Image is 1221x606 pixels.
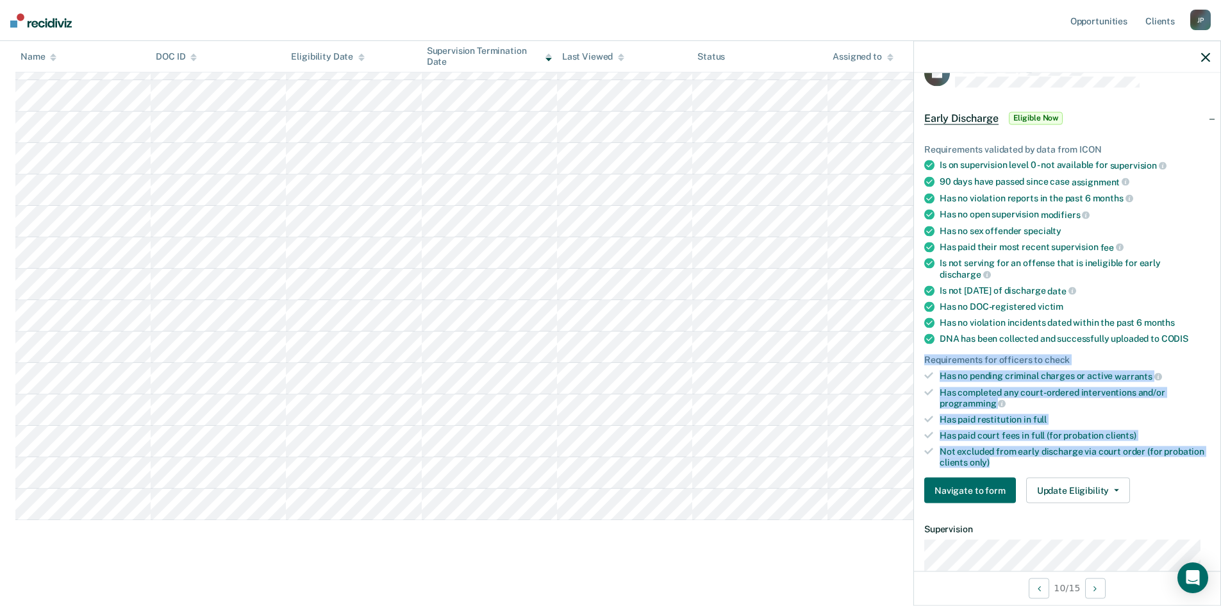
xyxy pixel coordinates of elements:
div: Eligibility Date [291,51,365,62]
div: Requirements for officers to check [924,355,1210,366]
div: Has paid court fees in full (for probation [940,430,1210,441]
span: months [1093,193,1133,203]
span: Eligible Now [1009,112,1063,124]
div: Not excluded from early discharge via court order (for probation clients [940,446,1210,467]
button: Update Eligibility [1026,478,1130,503]
div: Has no violation incidents dated within the past 6 [940,317,1210,328]
div: DOC ID [156,51,197,62]
div: Is not [DATE] of discharge [940,285,1210,296]
span: warrants [1115,371,1162,382]
div: 90 days have passed since case [940,176,1210,188]
button: Previous Opportunity [1029,578,1049,598]
div: Has no violation reports in the past 6 [940,192,1210,204]
span: CODIS [1161,333,1188,344]
span: modifiers [1041,210,1090,220]
dt: Supervision [924,524,1210,535]
img: Recidiviz [10,13,72,28]
span: Early Discharge [924,112,999,124]
span: supervision [1110,160,1167,171]
div: Name [21,51,56,62]
span: full [1033,414,1047,425]
div: Is on supervision level 0 - not available for [940,160,1210,171]
span: clients) [1106,430,1136,441]
div: J P [1190,10,1211,30]
button: Navigate to form [924,478,1016,503]
div: DNA has been collected and successfully uploaded to [940,333,1210,344]
div: Assigned to [833,51,893,62]
div: Has paid restitution in [940,414,1210,425]
div: Supervision Termination Date [427,46,552,67]
div: Has paid their most recent supervision [940,241,1210,253]
div: Open Intercom Messenger [1177,562,1208,593]
div: Has no pending criminal charges or active [940,371,1210,382]
span: victim [1038,301,1063,312]
a: Navigate to form link [924,478,1021,503]
div: Has no sex offender [940,225,1210,236]
div: Has no DOC-registered [940,301,1210,312]
div: Has no open supervision [940,209,1210,221]
span: specialty [1024,225,1061,235]
div: Early DischargeEligible Now [914,97,1220,139]
div: Last Viewed [562,51,624,62]
span: assignment [1072,176,1129,187]
span: programming [940,398,1006,408]
span: date [1047,285,1076,296]
div: Has completed any court-ordered interventions and/or [940,387,1210,408]
span: months [1144,317,1175,328]
div: Status [697,51,725,62]
div: Requirements validated by data from ICON [924,144,1210,155]
button: Next Opportunity [1085,578,1106,598]
span: fee [1101,242,1124,252]
span: only) [970,457,990,467]
div: Is not serving for an offense that is ineligible for early [940,258,1210,280]
div: 10 / 15 [914,571,1220,605]
span: discharge [940,269,991,280]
